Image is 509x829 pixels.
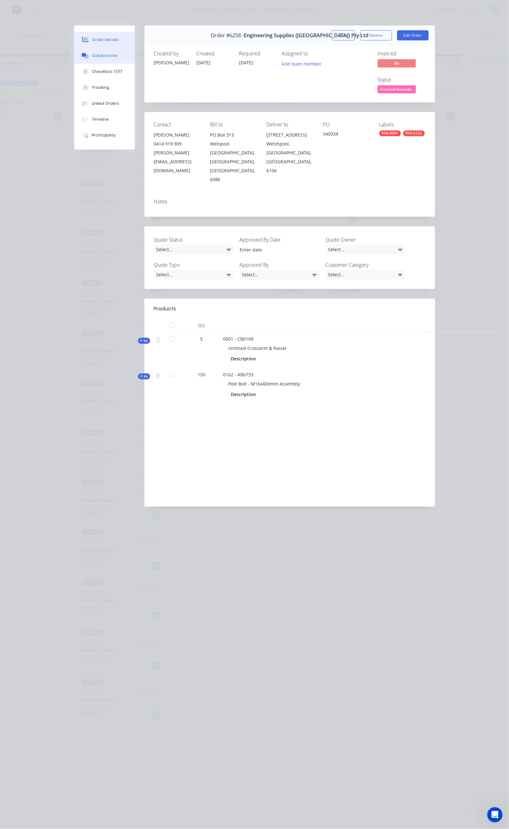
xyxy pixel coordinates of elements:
[210,131,256,184] div: PO Box 313Welspool [GEOGRAPHIC_DATA], [GEOGRAPHIC_DATA], [GEOGRAPHIC_DATA], 6986
[282,51,346,57] div: Assigned to
[140,338,148,343] span: Kit
[325,236,405,244] label: Quote Owner
[332,30,355,40] button: Close
[197,51,232,57] div: Created
[231,390,259,399] div: Description
[210,131,256,139] div: PO Box 313
[92,101,119,106] div: Linked Orders
[197,60,211,66] span: [DATE]
[266,131,313,139] div: [STREET_ADDRESS]
[239,51,274,57] div: Required
[154,305,176,313] div: Products
[378,51,425,57] div: Invoiced
[74,64,135,80] button: Checklists 17/17
[239,60,253,66] span: [DATE]
[266,122,313,128] div: Deliver to
[378,85,416,95] button: Finished Assemb...
[92,53,117,59] div: Collaborate
[231,354,259,363] div: Description
[154,139,200,148] div: 0414 919 909
[397,30,429,40] button: Edit Order
[240,236,319,244] label: Approved By Date
[278,59,325,68] button: Add team member
[378,59,416,67] span: No
[74,111,135,127] button: Timeline
[154,199,425,205] div: Notes
[487,807,503,823] iframe: Intercom live chat
[183,319,221,332] div: Qty
[92,69,122,74] div: Checklists 17/17
[378,77,425,83] div: Status
[74,32,135,48] button: Order details
[223,372,254,378] span: 0162 - AB6733
[92,132,116,138] div: Profitability
[282,59,325,68] button: Add team member
[229,345,287,351] span: Unitised Crossarm & Raiser
[223,336,254,342] span: 0001 - CB0109
[360,30,392,40] button: Options
[92,85,109,90] div: Tracking
[403,131,425,136] div: P/N 0162
[92,117,109,122] div: Timeline
[323,131,369,139] div: 340034
[379,131,401,136] div: P/N 0001
[379,122,425,128] div: Labels
[266,131,313,175] div: [STREET_ADDRESS]Welshpool, [GEOGRAPHIC_DATA], [GEOGRAPHIC_DATA], 6106
[74,127,135,143] button: Profitability
[211,32,244,39] span: Order #6258 -
[154,261,234,269] label: Quote Type
[154,270,234,280] div: Select...
[198,371,206,378] span: 150
[154,236,234,244] label: Quote Status
[154,51,189,57] div: Created by
[74,48,135,64] button: Collaborate
[240,261,319,269] label: Approved By
[210,139,256,184] div: Welspool [GEOGRAPHIC_DATA], [GEOGRAPHIC_DATA], [GEOGRAPHIC_DATA], 6986
[138,373,150,379] div: Kit
[74,80,135,96] button: Tracking
[325,245,405,254] div: Select...
[92,37,119,43] div: Order details
[138,338,150,344] div: Kit
[140,374,148,379] span: Kit
[244,32,368,39] span: Engineering Supplies ([GEOGRAPHIC_DATA]) Pty Ltd
[266,139,313,175] div: Welshpool, [GEOGRAPHIC_DATA], [GEOGRAPHIC_DATA], 6106
[154,131,200,175] div: [PERSON_NAME]0414 919 909[PERSON_NAME][EMAIL_ADDRESS][DOMAIN_NAME]
[229,381,300,387] span: Pole Bolt - M16x400mm Assembly
[323,122,369,128] div: PO
[240,270,319,280] div: Select...
[154,131,200,139] div: [PERSON_NAME]
[210,122,256,128] div: Bill to
[378,85,416,93] span: Finished Assemb...
[200,336,203,342] span: 5
[154,59,189,66] div: [PERSON_NAME]
[325,261,405,269] label: Customer Category
[154,148,200,175] div: [PERSON_NAME][EMAIL_ADDRESS][DOMAIN_NAME]
[74,96,135,111] button: Linked Orders
[325,270,405,280] div: Select...
[235,245,315,255] input: Enter date
[154,245,234,254] div: Select...
[154,122,200,128] div: Contact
